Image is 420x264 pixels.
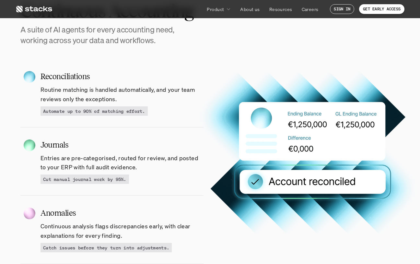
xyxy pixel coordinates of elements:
p: SIGN IN [334,7,350,11]
p: Catch issues before they turn into adjustments. [43,244,169,251]
p: Cut manual journal work by 95%. [43,176,126,183]
p: Product [207,6,224,13]
p: Automate up to 90% of matching effort. [43,108,145,114]
a: Resources [265,3,296,15]
a: SIGN IN [330,4,354,14]
p: Routine matching is handled automatically, and your team reviews only the exceptions. [41,85,204,104]
span: Journals [41,139,68,151]
span: Anomalies [41,207,76,219]
h4: A suite of AI agents for every accounting need, working across your data and workflows. [20,24,189,46]
p: About us [240,6,260,13]
a: GET EARLY ACCESS [359,4,404,14]
span: Reconciliations [41,71,90,82]
p: Resources [269,6,292,13]
a: Careers [298,3,322,15]
p: Careers [302,6,319,13]
p: GET EARLY ACCESS [363,7,401,11]
p: Continuous analysis flags discrepancies early, with clear explanations for every finding. [41,222,204,240]
a: About us [236,3,263,15]
p: Entries are pre-categorised, routed for review, and posted to your ERP with full audit evidence. [41,153,204,172]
